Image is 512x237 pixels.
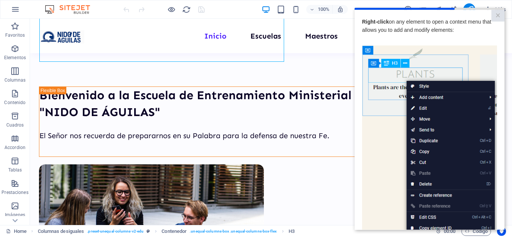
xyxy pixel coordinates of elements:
[38,227,295,236] nav: breadcrumb
[289,227,295,236] span: Haz clic para seleccionar y doble clic para editar
[137,2,150,14] a: Close modal
[1,189,28,195] p: Prestaciones
[434,5,442,14] i: Navegador
[7,11,137,25] span: on any element to open a context menu that allows you to add and modify elements:
[449,5,457,14] i: AI Writer
[306,5,333,14] button: 100%
[4,77,26,83] p: Columnas
[147,229,150,233] i: Este elemento es un preajuste personalizable
[43,5,99,14] img: Editor Logo
[484,6,506,13] span: Más
[433,5,442,14] button: navigator
[182,5,191,14] button: reload
[449,228,450,234] span: :
[4,55,26,61] p: Elementos
[8,167,22,173] p: Tablas
[465,5,474,14] i: Publicar
[6,122,24,128] p: Cuadros
[167,5,176,14] button: Haz clic para salir del modo de previsualización y seguir editando
[5,32,25,38] p: Favoritos
[7,11,34,17] strong: Right-click
[4,100,25,106] p: Contenido
[463,3,475,15] button: publish
[6,227,27,236] a: Haz clic para cancelar la selección y doble clic para abrir páginas
[418,5,427,14] button: pages
[481,3,509,15] button: Más
[317,5,329,14] h6: 100%
[403,5,412,14] button: design
[337,6,344,13] i: Al redimensionar, ajustar el nivel de zoom automáticamente para ajustarse al dispositivo elegido.
[87,227,144,236] span: . preset-unequal-columns-v2-edu
[5,212,25,218] p: Imágenes
[4,145,25,151] p: Accordion
[461,227,491,236] button: Código
[38,227,84,236] span: Haz clic para seleccionar y doble clic para editar
[465,227,488,236] span: Código
[162,227,187,236] span: Haz clic para seleccionar y doble clic para editar
[404,5,412,14] i: Diseño (Ctrl+Alt+Y)
[436,227,456,236] h6: Tiempo de la sesión
[419,5,427,14] i: Páginas (Ctrl+Alt+S)
[448,5,457,14] button: text_generator
[190,227,277,236] span: . unequal-columns-box .unequal-columns-box-flex
[497,227,506,236] button: Usercentrics
[182,5,191,14] i: Volver a cargar página
[444,227,455,236] span: 00 00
